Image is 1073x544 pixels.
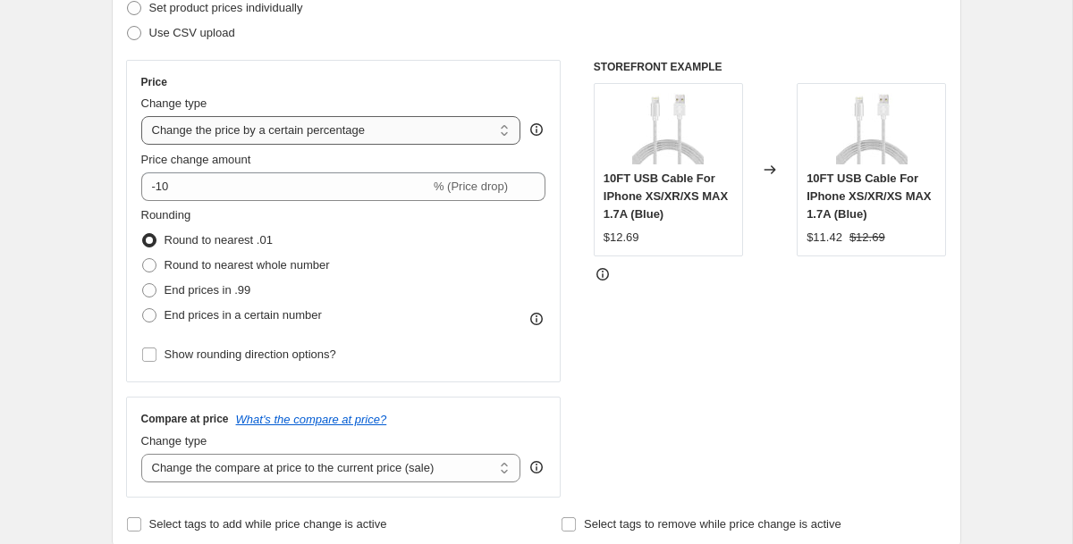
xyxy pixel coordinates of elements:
span: % (Price drop) [434,180,508,193]
span: 10FT USB Cable For IPhone XS/XR/XS MAX 1.7A (Blue) [807,172,931,221]
span: Change type [141,434,207,448]
img: medium_0d6aed4d-d9cb-4df8-91c3-9e7104c7ae65_80x.jpg [836,93,908,164]
div: help [528,121,545,138]
div: help [528,458,545,476]
span: Select tags to remove while price change is active [584,517,841,531]
span: Price change amount [141,153,251,166]
span: Change type [141,96,207,110]
button: What's the compare at price? [236,413,387,426]
h6: STOREFRONT EXAMPLE [594,60,947,74]
input: -15 [141,172,430,201]
span: Set product prices individually [149,1,303,14]
span: End prices in .99 [165,283,251,297]
strike: $12.69 [849,229,885,247]
span: 10FT USB Cable For IPhone XS/XR/XS MAX 1.7A (Blue) [604,172,728,221]
h3: Compare at price [141,412,229,426]
div: $12.69 [604,229,639,247]
span: Use CSV upload [149,26,235,39]
div: $11.42 [807,229,842,247]
span: Select tags to add while price change is active [149,517,387,531]
span: Round to nearest .01 [165,233,273,247]
img: medium_0d6aed4d-d9cb-4df8-91c3-9e7104c7ae65_80x.jpg [632,93,704,164]
h3: Price [141,75,167,89]
span: Show rounding direction options? [165,347,336,361]
span: Round to nearest whole number [165,258,330,272]
span: End prices in a certain number [165,308,322,322]
span: Rounding [141,208,191,222]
